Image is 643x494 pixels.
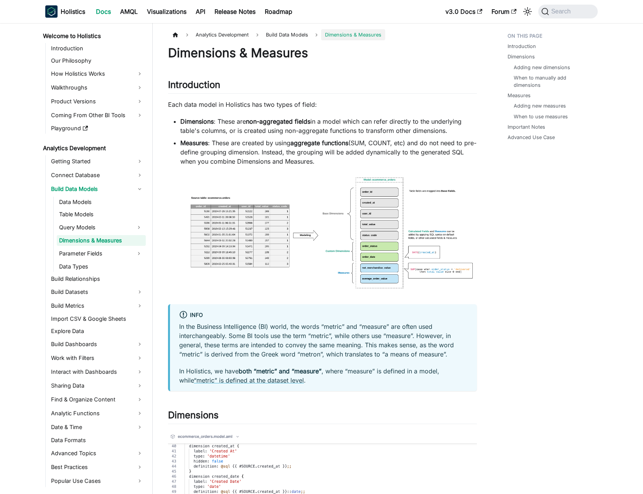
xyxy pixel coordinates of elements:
span: Search [549,8,575,15]
a: Home page [168,29,183,40]
span: Analytics Development [192,29,252,40]
li: : These are created by using (SUM, COUNT, etc) and do not need to pre-define grouping dimension. ... [180,138,477,166]
a: Product Versions [49,95,146,108]
a: Introduction [508,43,536,50]
a: Release Notes [210,5,260,18]
a: Import CSV & Google Sheets [49,313,146,324]
a: v3.0 Docs [441,5,487,18]
a: Dimensions & Measures [57,235,146,246]
a: Playground [49,123,146,134]
span: Dimensions & Measures [321,29,385,40]
a: Docs [91,5,115,18]
a: Measures [508,92,531,99]
a: Forum [487,5,521,18]
a: Data Models [57,197,146,207]
p: In Holistics, we have , where “measure” is defined in a model, while . [179,366,468,385]
a: Important Notes [508,123,545,131]
a: Explore Data [49,326,146,337]
a: Date & Time [49,421,146,433]
a: Data Formats [49,435,146,446]
h1: Dimensions & Measures [168,45,477,61]
a: Build Datasets [49,286,146,298]
a: Build Relationships [49,274,146,284]
b: Holistics [61,7,85,16]
a: Adding new measures [514,102,566,109]
strong: Dimensions [180,118,214,125]
a: Coming From Other BI Tools [49,109,146,121]
button: Switch between dark and light mode (currently system mode) [521,5,534,18]
a: Data Types [57,261,146,272]
h2: Introduction [168,79,477,94]
strong: aggregate functions [290,139,348,147]
p: In the Business Intelligence (BI) world, the words “metric” and “measure” are often used intercha... [179,322,468,359]
a: Build Metrics [49,300,146,312]
nav: Breadcrumbs [168,29,477,40]
a: When to manually add dimensions [514,74,590,89]
a: Welcome to Holistics [41,31,146,41]
a: Our Philosophy [49,55,146,66]
strong: both “metric” and “measure” [239,367,321,375]
a: Getting Started [49,155,146,167]
a: Walkthroughs [49,81,146,94]
a: HolisticsHolisticsHolistics [45,5,85,18]
div: info [179,310,468,320]
a: When to use measures [514,113,568,120]
a: Analytic Functions [49,407,146,419]
img: Holistics [45,5,58,18]
a: How Holistics Works [49,68,146,80]
a: Adding new dimensions [514,64,570,71]
h2: Dimensions [168,409,477,424]
a: Advanced Use Case [508,134,555,141]
a: Interact with Dashboards [49,366,146,378]
button: Expand sidebar category 'Parameter Fields' [132,247,146,260]
a: Visualizations [142,5,191,18]
p: Each data model in Holistics has two types of field: [168,100,477,109]
a: Roadmap [260,5,297,18]
a: “metric” is defined at the dataset level [194,376,304,384]
a: Sharing Data [49,380,146,392]
a: Build Dashboards [49,338,146,350]
a: Build Data Models [49,183,146,195]
a: Introduction [49,43,146,54]
a: Table Models [57,209,146,220]
a: Query Models [57,221,132,234]
button: Search (Command+K) [538,5,598,18]
a: Popular Use Cases [49,475,146,487]
a: Find & Organize Content [49,393,146,406]
span: Build Data Models [262,29,312,40]
a: Work with Filters [49,352,146,364]
a: Dimensions [508,53,535,60]
a: Advanced Topics [49,447,146,459]
a: AMQL [115,5,142,18]
a: API [191,5,210,18]
nav: Docs sidebar [38,23,153,494]
li: : These are in a model which can refer directly to the underlying table's columns, or is created ... [180,117,477,135]
a: Parameter Fields [57,247,132,260]
strong: non-aggregated fields [246,118,310,125]
a: Connect Database [49,169,146,181]
a: Analytics Development [41,143,146,154]
strong: Measures [180,139,208,147]
a: Best Practices [49,461,146,473]
button: Expand sidebar category 'Query Models' [132,221,146,234]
